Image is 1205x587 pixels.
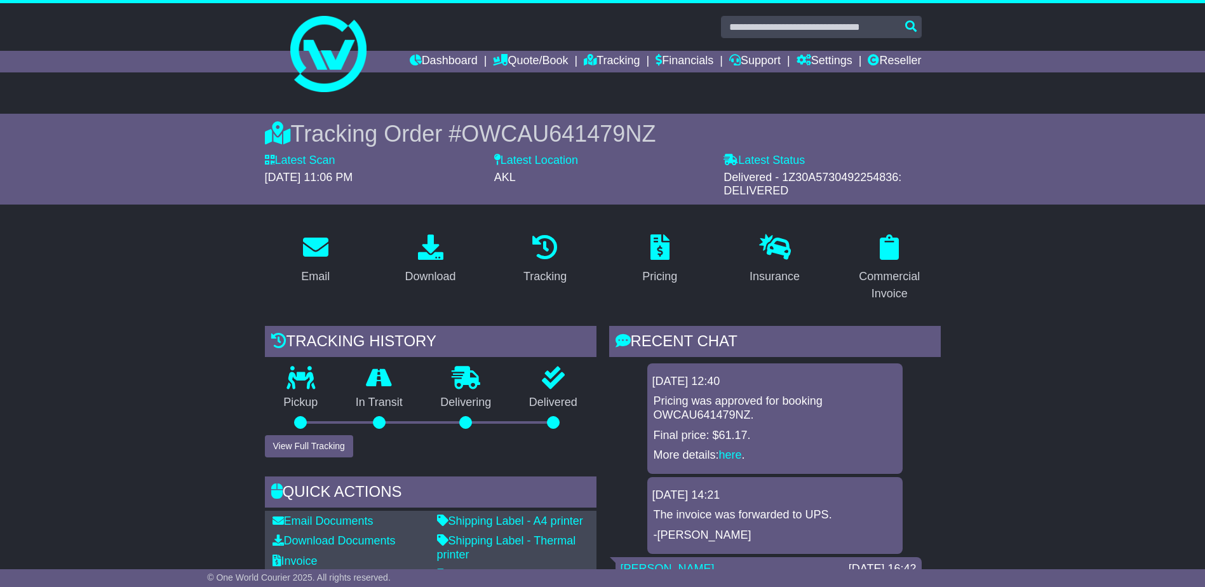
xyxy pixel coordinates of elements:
a: Insurance [741,230,808,290]
span: Delivered - 1Z30A5730492254836: DELIVERED [724,171,901,198]
p: The invoice was forwarded to UPS. [654,508,896,522]
a: Pricing [634,230,685,290]
a: Reseller [868,51,921,72]
a: Financials [656,51,713,72]
span: OWCAU641479NZ [461,121,656,147]
div: Commercial Invoice [847,268,932,302]
a: Email Documents [273,515,374,527]
div: Download [405,268,455,285]
a: Support [729,51,781,72]
label: Latest Status [724,154,805,168]
div: Tracking [523,268,567,285]
div: Tracking Order # [265,120,941,147]
span: AKL [494,171,516,184]
a: Invoice [273,555,318,567]
div: [DATE] 16:42 [849,562,917,576]
span: © One World Courier 2025. All rights reserved. [207,572,391,583]
a: Download [396,230,464,290]
p: -[PERSON_NAME] [654,529,896,543]
p: Delivering [422,396,511,410]
p: Delivered [510,396,596,410]
span: [DATE] 11:06 PM [265,171,353,184]
a: Tracking [515,230,575,290]
div: [DATE] 14:21 [652,489,898,503]
div: RECENT CHAT [609,326,941,360]
div: Tracking history [265,326,596,360]
a: Shipping Label - Thermal printer [437,534,576,561]
div: Pricing [642,268,677,285]
p: Pickup [265,396,337,410]
a: Quote/Book [493,51,568,72]
p: In Transit [337,396,422,410]
p: More details: . [654,449,896,462]
a: Dashboard [410,51,478,72]
div: Quick Actions [265,476,596,511]
a: Original Address Label [437,569,561,581]
a: Email [293,230,338,290]
label: Latest Location [494,154,578,168]
p: Final price: $61.17. [654,429,896,443]
div: Email [301,268,330,285]
button: View Full Tracking [265,435,353,457]
a: Tracking [584,51,640,72]
p: Pricing was approved for booking OWCAU641479NZ. [654,395,896,422]
div: Insurance [750,268,800,285]
div: [DATE] 12:40 [652,375,898,389]
a: Settings [797,51,852,72]
label: Latest Scan [265,154,335,168]
a: Shipping Label - A4 printer [437,515,583,527]
a: Commercial Invoice [838,230,941,307]
a: [PERSON_NAME] [621,562,715,575]
a: Download Documents [273,534,396,547]
a: here [719,449,742,461]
